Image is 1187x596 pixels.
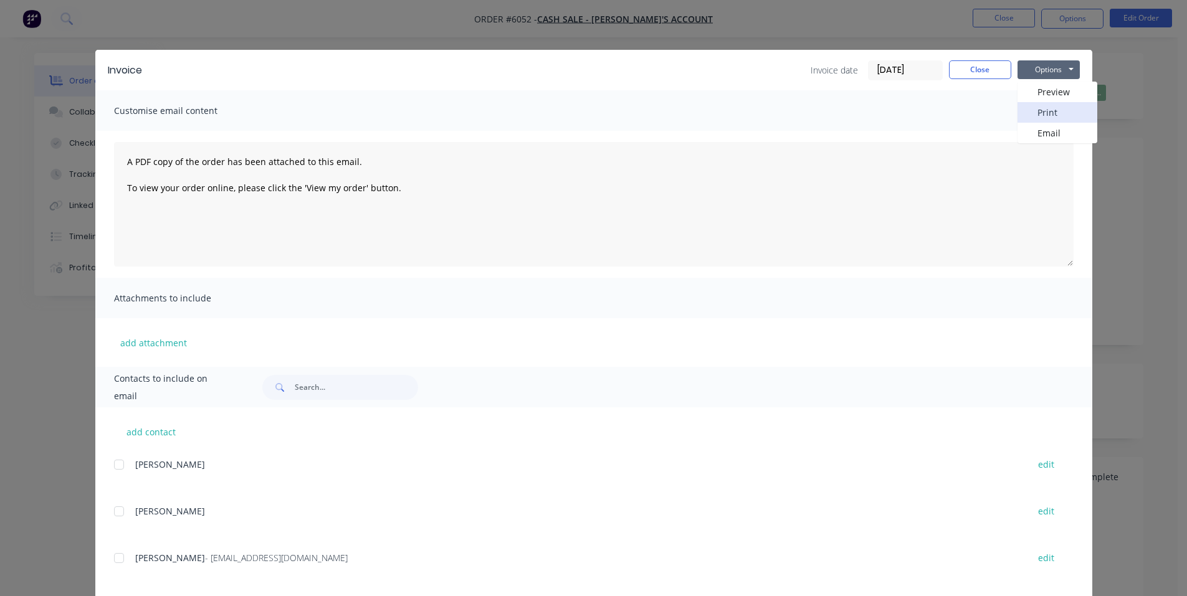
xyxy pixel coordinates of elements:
[1031,549,1062,566] button: edit
[114,142,1074,267] textarea: A PDF copy of the order has been attached to this email. To view your order online, please click ...
[1031,503,1062,519] button: edit
[1018,82,1097,102] button: Preview
[135,505,205,517] span: [PERSON_NAME]
[295,375,418,400] input: Search...
[1031,456,1062,473] button: edit
[114,422,189,441] button: add contact
[949,60,1011,79] button: Close
[1018,102,1097,123] button: Print
[114,102,251,120] span: Customise email content
[205,552,348,564] span: - [EMAIL_ADDRESS][DOMAIN_NAME]
[811,64,858,77] span: Invoice date
[108,63,142,78] div: Invoice
[1018,123,1097,143] button: Email
[135,552,205,564] span: [PERSON_NAME]
[114,370,232,405] span: Contacts to include on email
[114,333,193,352] button: add attachment
[135,458,205,470] span: [PERSON_NAME]
[114,290,251,307] span: Attachments to include
[1018,60,1080,79] button: Options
